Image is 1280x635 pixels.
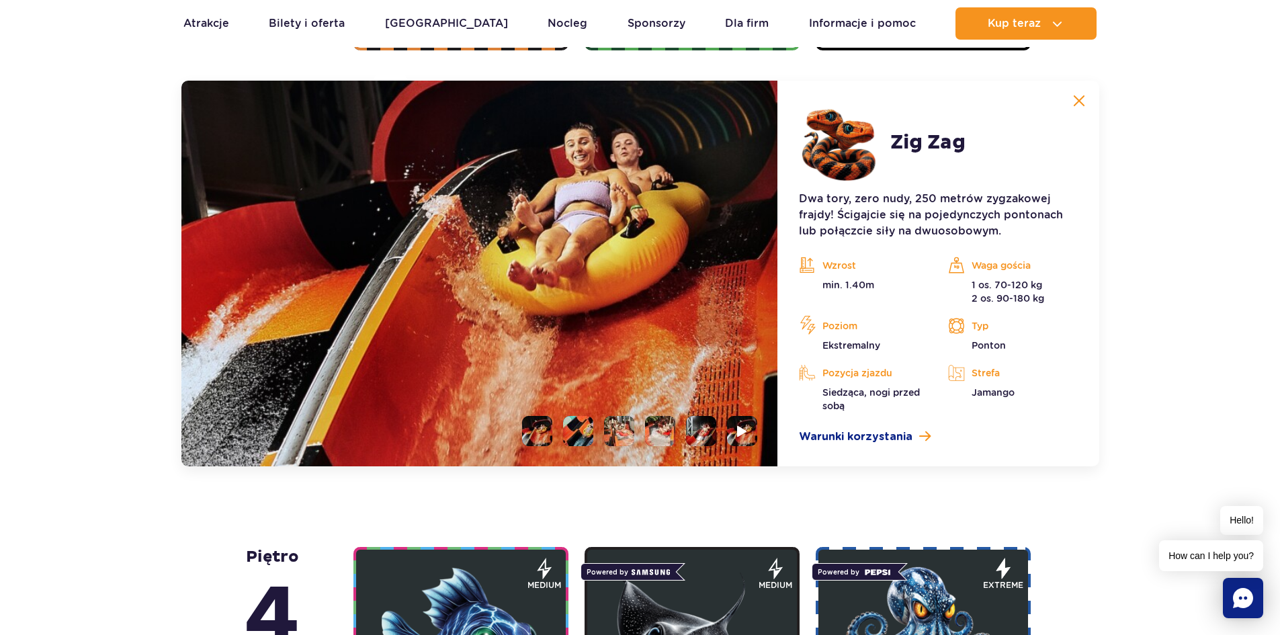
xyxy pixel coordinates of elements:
[948,255,1077,276] p: Waga gościa
[799,386,928,413] p: Siedząca, nogi przed sobą
[809,7,916,40] a: Informacje i pomoc
[269,7,345,40] a: Bilety i oferta
[628,7,685,40] a: Sponsorzy
[799,255,928,276] p: Wzrost
[1220,506,1263,535] span: Hello!
[759,579,792,591] span: medium
[799,102,880,183] img: 683e9d18e24cb188547945.png
[988,17,1041,30] span: Kup teraz
[948,363,1077,383] p: Strefa
[799,316,928,336] p: Poziom
[955,7,1097,40] button: Kup teraz
[725,7,769,40] a: Dla firm
[948,386,1077,399] p: Jamango
[948,339,1077,352] p: Ponton
[799,429,1077,445] a: Warunki korzystania
[799,278,928,292] p: min. 1.40m
[799,339,928,352] p: Ekstremalny
[948,278,1077,305] p: 1 os. 70-120 kg 2 os. 90-180 kg
[527,579,561,591] span: medium
[890,130,966,155] h2: Zig Zag
[548,7,587,40] a: Nocleg
[581,563,676,581] span: Powered by
[385,7,508,40] a: [GEOGRAPHIC_DATA]
[1159,540,1263,571] span: How can I help you?
[983,579,1023,591] span: extreme
[812,563,898,581] span: Powered by
[799,429,912,445] span: Warunki korzystania
[799,191,1077,239] p: Dwa tory, zero nudy, 250 metrów zygzakowej frajdy! Ścigajcie się na pojedynczych pontonach lub po...
[183,7,229,40] a: Atrakcje
[948,316,1077,336] p: Typ
[799,363,928,383] p: Pozycja zjazdu
[1223,578,1263,618] div: Chat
